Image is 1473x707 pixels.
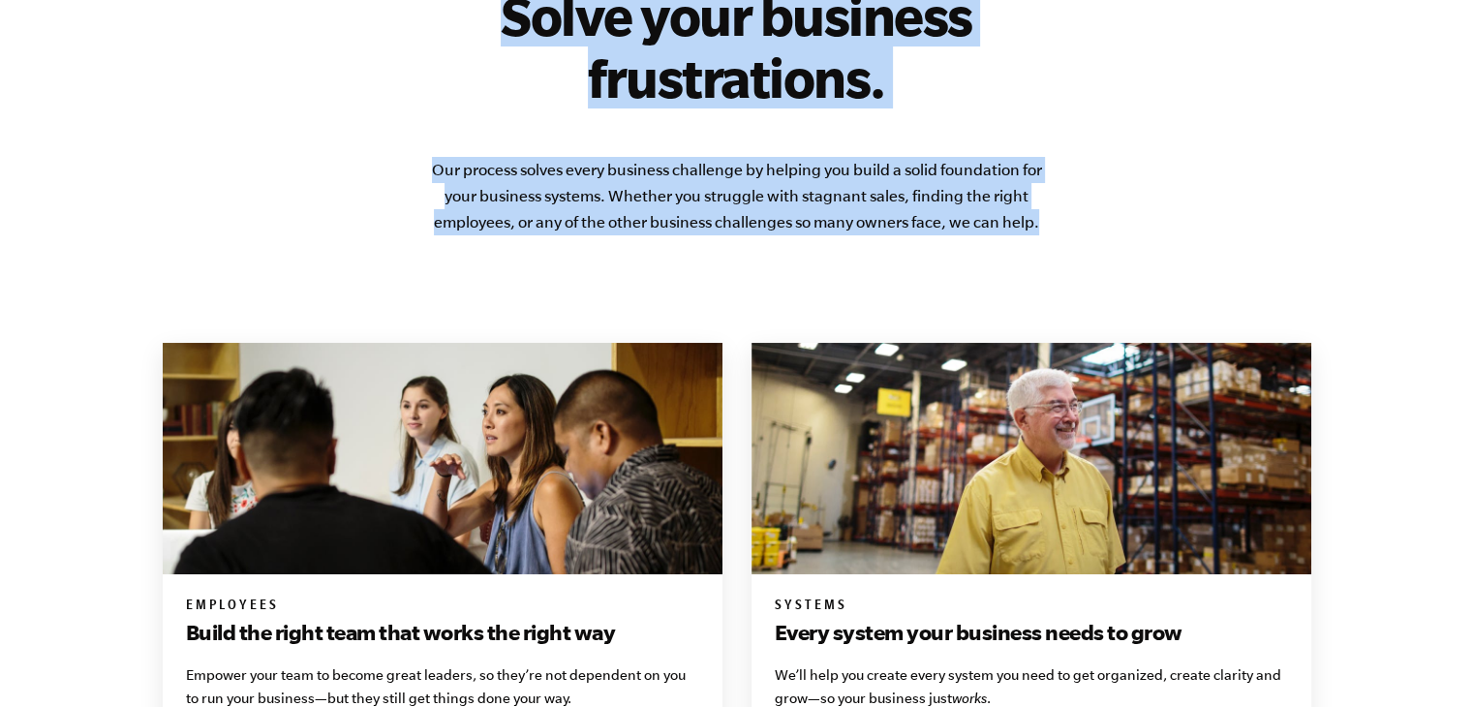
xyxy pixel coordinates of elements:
p: Our process solves every business challenge by helping you build a solid foundation for your busi... [427,157,1047,235]
iframe: Chat Widget [1376,614,1473,707]
h3: Build the right team that works the right way [186,617,699,648]
h3: Every system your business needs to grow [775,617,1288,648]
img: e-myth business coaching solutions curt richardson smiling-in-warehouse [752,343,1311,574]
h6: Systems [775,598,1288,617]
h6: Employees [186,598,699,617]
i: works [952,691,987,706]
